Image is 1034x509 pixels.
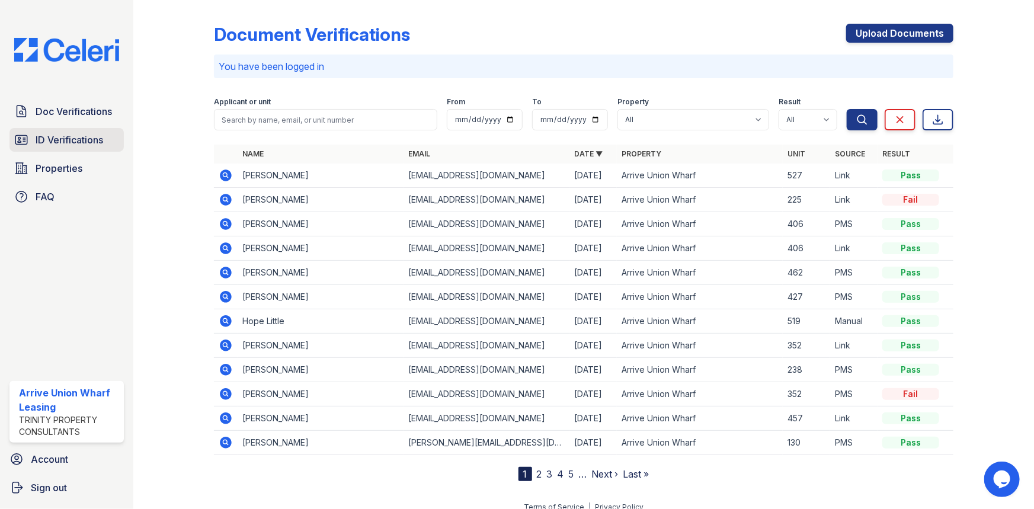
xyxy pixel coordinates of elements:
[569,164,617,188] td: [DATE]
[882,242,939,254] div: Pass
[569,188,617,212] td: [DATE]
[404,334,569,358] td: [EMAIL_ADDRESS][DOMAIN_NAME]
[5,38,129,62] img: CE_Logo_Blue-a8612792a0a2168367f1c8372b55b34899dd931a85d93a1a3d3e32e68fde9ad4.png
[882,291,939,303] div: Pass
[569,236,617,261] td: [DATE]
[404,261,569,285] td: [EMAIL_ADDRESS][DOMAIN_NAME]
[783,406,830,431] td: 457
[617,236,783,261] td: Arrive Union Wharf
[783,309,830,334] td: 519
[447,97,465,107] label: From
[19,386,119,414] div: Arrive Union Wharf Leasing
[214,97,271,107] label: Applicant or unit
[238,261,404,285] td: [PERSON_NAME]
[592,468,619,480] a: Next ›
[617,188,783,212] td: Arrive Union Wharf
[547,468,553,480] a: 3
[783,334,830,358] td: 352
[238,188,404,212] td: [PERSON_NAME]
[787,149,805,158] a: Unit
[783,236,830,261] td: 406
[36,133,103,147] span: ID Verifications
[617,97,649,107] label: Property
[558,468,564,480] a: 4
[569,431,617,455] td: [DATE]
[882,388,939,400] div: Fail
[882,437,939,449] div: Pass
[830,358,878,382] td: PMS
[238,164,404,188] td: [PERSON_NAME]
[238,382,404,406] td: [PERSON_NAME]
[569,309,617,334] td: [DATE]
[617,382,783,406] td: Arrive Union Wharf
[518,467,532,481] div: 1
[404,188,569,212] td: [EMAIL_ADDRESS][DOMAIN_NAME]
[31,481,67,495] span: Sign out
[779,97,801,107] label: Result
[617,358,783,382] td: Arrive Union Wharf
[882,194,939,206] div: Fail
[5,476,129,500] button: Sign out
[622,149,661,158] a: Property
[36,161,82,175] span: Properties
[830,431,878,455] td: PMS
[238,212,404,236] td: [PERSON_NAME]
[404,358,569,382] td: [EMAIL_ADDRESS][DOMAIN_NAME]
[9,156,124,180] a: Properties
[882,340,939,351] div: Pass
[882,364,939,376] div: Pass
[830,261,878,285] td: PMS
[238,236,404,261] td: [PERSON_NAME]
[36,104,112,119] span: Doc Verifications
[238,309,404,334] td: Hope Little
[882,267,939,278] div: Pass
[623,468,649,480] a: Last »
[238,334,404,358] td: [PERSON_NAME]
[19,414,119,438] div: Trinity Property Consultants
[617,309,783,334] td: Arrive Union Wharf
[783,285,830,309] td: 427
[5,447,129,471] a: Account
[569,334,617,358] td: [DATE]
[783,382,830,406] td: 352
[617,164,783,188] td: Arrive Union Wharf
[537,468,542,480] a: 2
[36,190,55,204] span: FAQ
[830,236,878,261] td: Link
[408,149,430,158] a: Email
[569,212,617,236] td: [DATE]
[783,261,830,285] td: 462
[882,315,939,327] div: Pass
[404,236,569,261] td: [EMAIL_ADDRESS][DOMAIN_NAME]
[830,212,878,236] td: PMS
[882,169,939,181] div: Pass
[404,164,569,188] td: [EMAIL_ADDRESS][DOMAIN_NAME]
[404,431,569,455] td: [PERSON_NAME][EMAIL_ADDRESS][DOMAIN_NAME]
[238,406,404,431] td: [PERSON_NAME]
[830,406,878,431] td: Link
[783,212,830,236] td: 406
[214,109,437,130] input: Search by name, email, or unit number
[9,128,124,152] a: ID Verifications
[238,358,404,382] td: [PERSON_NAME]
[574,149,603,158] a: Date ▼
[9,185,124,209] a: FAQ
[882,218,939,230] div: Pass
[882,412,939,424] div: Pass
[830,309,878,334] td: Manual
[984,462,1022,497] iframe: chat widget
[404,212,569,236] td: [EMAIL_ADDRESS][DOMAIN_NAME]
[569,285,617,309] td: [DATE]
[882,149,910,158] a: Result
[617,261,783,285] td: Arrive Union Wharf
[579,467,587,481] span: …
[783,188,830,212] td: 225
[214,24,410,45] div: Document Verifications
[532,97,542,107] label: To
[404,285,569,309] td: [EMAIL_ADDRESS][DOMAIN_NAME]
[31,452,68,466] span: Account
[9,100,124,123] a: Doc Verifications
[219,59,949,73] p: You have been logged in
[404,309,569,334] td: [EMAIL_ADDRESS][DOMAIN_NAME]
[830,334,878,358] td: Link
